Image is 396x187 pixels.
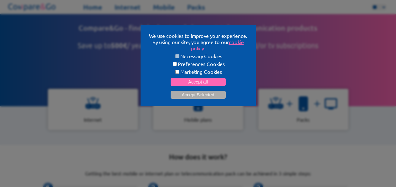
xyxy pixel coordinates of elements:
label: Necessary Cookies [148,53,248,59]
button: Accept Selected [171,91,226,99]
input: Marketing Cookies [175,70,179,74]
button: Accept all [171,78,226,86]
a: cookie policy [191,39,244,51]
input: Preferences Cookies [173,62,177,66]
p: We use cookies to improve your experience. By using our site, you agree to our . [148,33,248,51]
input: Necessary Cookies [175,54,179,58]
label: Preferences Cookies [148,61,248,67]
label: Marketing Cookies [148,68,248,75]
